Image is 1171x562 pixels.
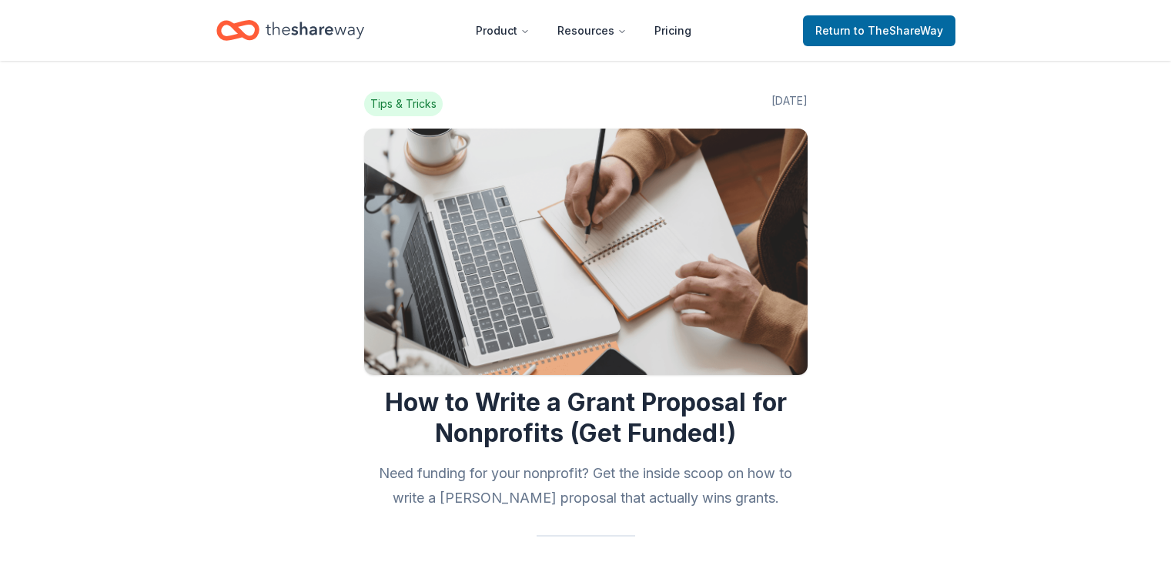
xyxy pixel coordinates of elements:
a: Returnto TheShareWay [803,15,955,46]
span: Return [815,22,943,40]
a: Pricing [642,15,704,46]
nav: Main [463,12,704,49]
button: Resources [545,15,639,46]
h2: Need funding for your nonprofit? Get the inside scoop on how to write a [PERSON_NAME] proposal th... [364,461,808,510]
button: Product [463,15,542,46]
span: to TheShareWay [854,24,943,37]
span: Tips & Tricks [364,92,443,116]
span: [DATE] [771,92,808,116]
img: Image for How to Write a Grant Proposal for Nonprofits (Get Funded!) [364,129,808,375]
a: Home [216,12,364,49]
h1: How to Write a Grant Proposal for Nonprofits (Get Funded!) [364,387,808,449]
